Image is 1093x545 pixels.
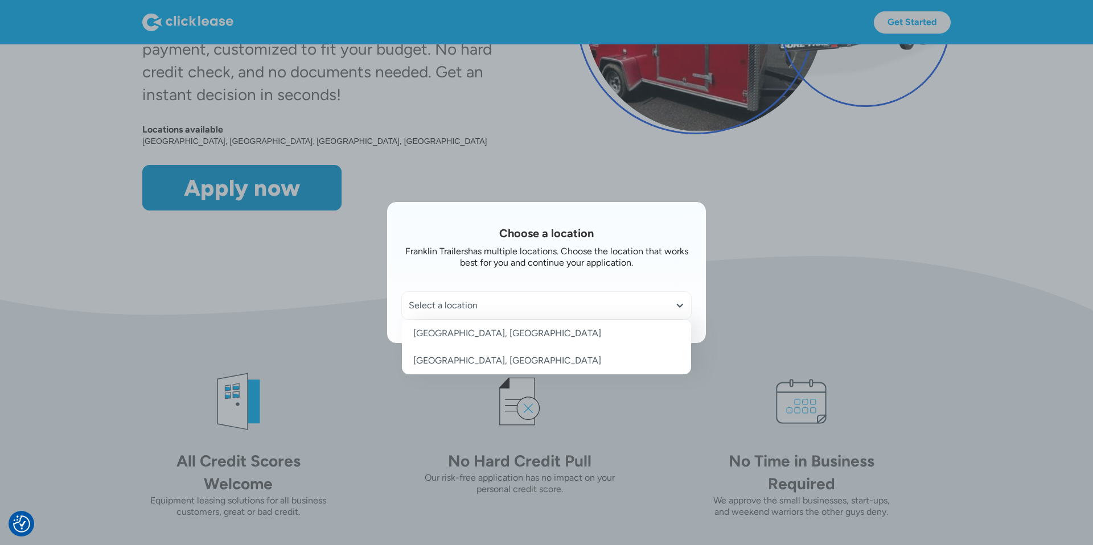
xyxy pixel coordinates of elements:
[402,320,691,374] nav: Select a location
[409,300,684,311] div: Select a location
[402,347,691,374] a: [GEOGRAPHIC_DATA], [GEOGRAPHIC_DATA]
[460,246,688,268] div: has multiple locations. Choose the location that works best for you and continue your application.
[13,515,30,532] img: Revisit consent button
[402,292,691,319] div: Select a location
[13,515,30,532] button: Consent Preferences
[401,225,692,241] h1: Choose a location
[405,246,468,257] div: Franklin Trailers
[402,320,691,347] a: [GEOGRAPHIC_DATA], [GEOGRAPHIC_DATA]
